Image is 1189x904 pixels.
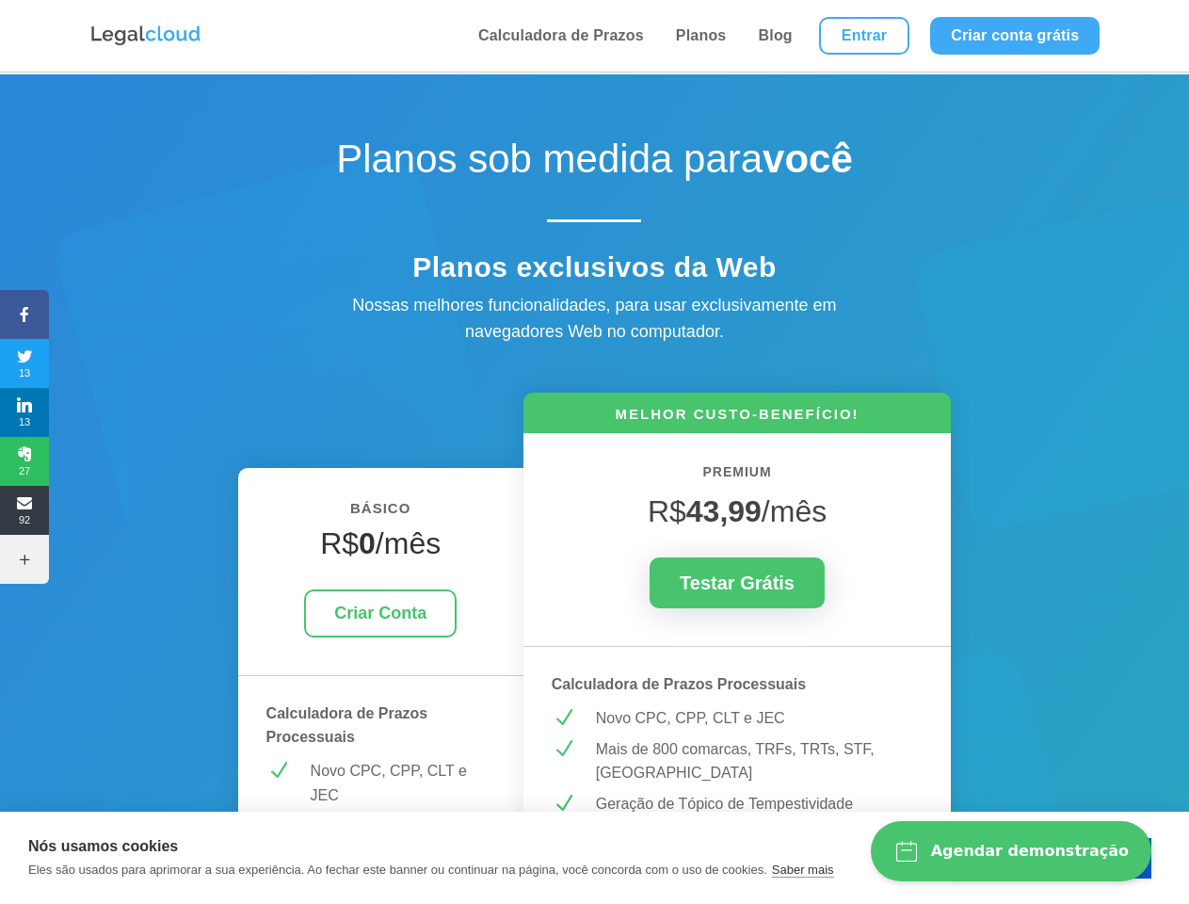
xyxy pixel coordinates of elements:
[89,24,202,48] img: Logo da Legalcloud
[28,863,767,877] p: Eles são usados para aprimorar a sua experiência. Ao fechar este banner ou continuar na página, v...
[596,737,924,785] p: Mais de 800 comarcas, TRFs, TRTs, STF, [GEOGRAPHIC_DATA]
[523,404,952,433] h6: MELHOR CUSTO-BENEFÍCIO!
[763,137,853,181] strong: você
[552,706,575,730] span: N
[930,17,1100,55] a: Criar conta grátis
[552,792,575,815] span: N
[359,526,376,560] strong: 0
[28,838,178,854] strong: Nós usamos cookies
[552,676,806,692] strong: Calculadora de Prazos Processuais
[265,250,924,294] h4: Planos exclusivos da Web
[596,792,924,816] p: Geração de Tópico de Tempestividade
[266,525,495,571] h4: R$ /mês
[650,557,825,608] a: Testar Grátis
[304,589,457,638] a: Criar Conta
[311,759,495,807] p: Novo CPC, CPP, CLT e JEC
[772,863,834,878] a: Saber mais
[686,494,762,528] strong: 43,99
[266,705,428,746] strong: Calculadora de Prazos Processuais
[596,706,924,731] p: Novo CPC, CPP, CLT e JEC
[648,494,827,528] span: R$ /mês
[819,17,909,55] a: Entrar
[552,737,575,761] span: N
[312,292,876,347] div: Nossas melhores funcionalidades, para usar exclusivamente em navegadores Web no computador.
[552,461,924,493] h6: PREMIUM
[266,496,495,530] h6: BÁSICO
[265,136,924,192] h1: Planos sob medida para
[266,759,290,783] span: N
